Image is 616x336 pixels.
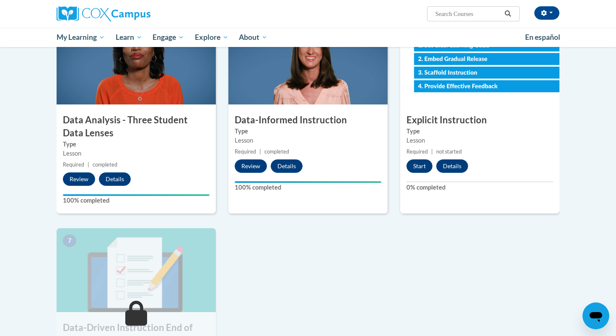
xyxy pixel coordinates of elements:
[235,127,381,136] label: Type
[88,161,89,168] span: |
[228,114,388,127] h3: Data-Informed Instruction
[259,148,261,155] span: |
[63,172,95,186] button: Review
[63,234,76,247] span: 7
[234,28,273,47] a: About
[44,28,572,47] div: Main menu
[235,136,381,145] div: Lesson
[57,114,216,140] h3: Data Analysis - Three Student Data Lenses
[116,32,142,42] span: Learn
[400,21,559,104] img: Course Image
[235,181,381,183] div: Your progress
[406,183,553,192] label: 0% completed
[435,9,502,19] input: Search Courses
[406,159,432,173] button: Start
[63,140,210,149] label: Type
[520,29,566,46] a: En español
[63,161,84,168] span: Required
[63,149,210,158] div: Lesson
[235,148,256,155] span: Required
[525,33,560,42] span: En español
[153,32,184,42] span: Engage
[195,32,228,42] span: Explore
[235,183,381,192] label: 100% completed
[57,6,150,21] img: Cox Campus
[57,6,216,21] a: Cox Campus
[63,194,210,196] div: Your progress
[436,159,468,173] button: Details
[189,28,234,47] a: Explore
[63,196,210,205] label: 100% completed
[406,136,553,145] div: Lesson
[93,161,117,168] span: completed
[534,6,559,20] button: Account Settings
[57,228,216,312] img: Course Image
[264,148,289,155] span: completed
[502,9,514,19] button: Search
[51,28,110,47] a: My Learning
[400,114,559,127] h3: Explicit Instruction
[431,148,433,155] span: |
[235,159,267,173] button: Review
[99,172,131,186] button: Details
[406,148,428,155] span: Required
[239,32,267,42] span: About
[582,302,609,329] iframe: Button to launch messaging window
[406,127,553,136] label: Type
[110,28,148,47] a: Learn
[228,21,388,104] img: Course Image
[436,148,462,155] span: not started
[57,21,216,104] img: Course Image
[57,32,105,42] span: My Learning
[147,28,189,47] a: Engage
[271,159,303,173] button: Details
